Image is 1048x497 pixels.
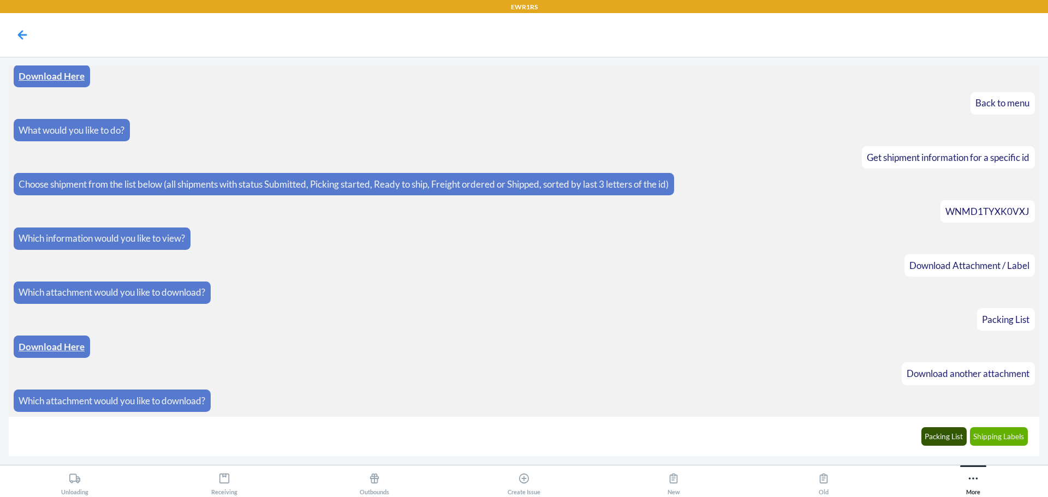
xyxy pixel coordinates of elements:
[19,231,185,245] p: Which information would you like to view?
[19,285,205,300] p: Which attachment would you like to download?
[508,468,540,495] div: Create Issue
[668,468,680,495] div: New
[150,465,299,495] button: Receiving
[982,314,1029,325] span: Packing List
[909,260,1029,271] span: Download Attachment / Label
[975,97,1029,109] span: Back to menu
[970,427,1028,446] button: Shipping Labels
[867,152,1029,163] span: Get shipment information for a specific id
[19,177,669,191] p: Choose shipment from the list below (all shipments with status Submitted, Picking started, Ready ...
[360,468,389,495] div: Outbounds
[61,468,88,495] div: Unloading
[898,465,1048,495] button: More
[921,427,967,446] button: Packing List
[300,465,449,495] button: Outbounds
[19,341,85,352] a: Download Here
[818,468,830,495] div: Old
[599,465,748,495] button: New
[19,70,85,82] a: Download Here
[19,394,205,408] p: Which attachment would you like to download?
[449,465,599,495] button: Create Issue
[748,465,898,495] button: Old
[966,468,980,495] div: More
[511,2,538,12] p: EWR1RS
[19,123,124,137] p: What would you like to do?
[945,206,1029,217] span: WNMD1TYXK0VXJ
[211,468,237,495] div: Receiving
[907,368,1029,379] span: Download another attachment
